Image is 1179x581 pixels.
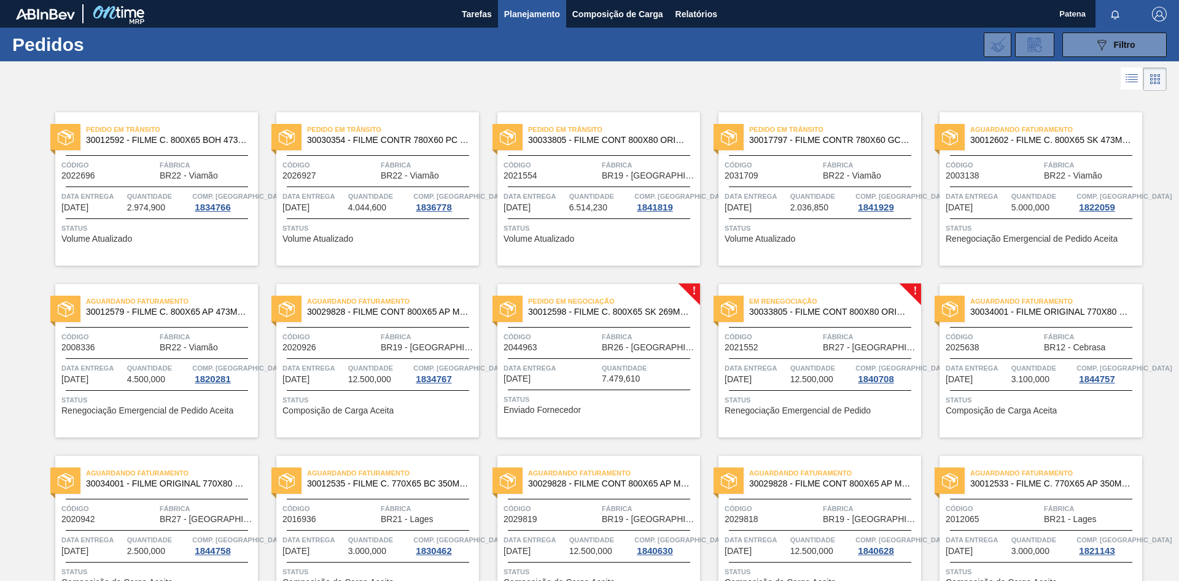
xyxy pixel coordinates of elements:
[1011,375,1049,384] span: 3.100,000
[528,479,690,488] span: 30029828 - FILME CONT 800X65 AP MP 473 C12 429
[61,190,124,202] span: Data Entrega
[504,190,566,202] span: Data Entrega
[749,123,921,136] span: Pedido em Trânsito
[381,331,476,343] span: Fábrica
[413,362,476,384] a: Comp. [GEOGRAPHIC_DATA]1834767
[282,566,476,578] span: Status
[282,222,476,234] span: Status
[946,171,979,180] span: 2003138
[602,362,697,374] span: Quantidade
[725,203,752,212] span: 02/10/2025
[160,515,255,524] span: BR27 - Nova Minas
[307,295,479,307] span: Aguardando Faturamento
[462,7,492,21] span: Tarefas
[1011,547,1049,556] span: 3.000,000
[282,515,316,524] span: 2016936
[282,534,345,546] span: Data Entrega
[1044,171,1102,180] span: BR22 - Viamão
[381,171,439,180] span: BR22 - Viamão
[946,343,979,352] span: 2025638
[602,343,697,352] span: BR26 - Uberlândia
[675,7,717,21] span: Relatórios
[790,375,833,384] span: 12.500,000
[721,301,737,317] img: status
[381,159,476,171] span: Fábrica
[749,467,921,479] span: Aguardando Faturamento
[413,534,476,556] a: Comp. [GEOGRAPHIC_DATA]1830462
[61,502,157,515] span: Código
[725,159,820,171] span: Código
[942,473,958,489] img: status
[348,375,391,384] span: 12.500,000
[942,129,958,145] img: status
[1011,203,1049,212] span: 5.000,000
[348,203,386,212] span: 4.044,600
[602,502,697,515] span: Fábrica
[1152,7,1167,21] img: Logout
[282,343,316,352] span: 2020926
[504,515,537,524] span: 2029819
[348,362,411,374] span: Quantidade
[504,343,537,352] span: 2044963
[823,159,918,171] span: Fábrica
[855,362,918,384] a: Comp. [GEOGRAPHIC_DATA]1840708
[984,33,1011,57] div: Importar Negociações dos Pedidos
[86,467,258,479] span: Aguardando Faturamento
[946,222,1139,234] span: Status
[192,546,233,556] div: 1844758
[61,203,88,212] span: 25/09/2025
[282,394,476,406] span: Status
[725,547,752,556] span: 14/10/2025
[942,301,958,317] img: status
[970,479,1132,488] span: 30012533 - FILME C. 770X65 AP 350ML C12 429
[700,284,921,437] a: !statusEm Renegociação30033805 - FILME CONT 800X80 ORIG 473 MP C12 429Código2021552FábricaBR27 - ...
[946,203,973,212] span: 06/10/2025
[61,362,124,374] span: Data Entrega
[823,331,918,343] span: Fábrica
[946,331,1041,343] span: Código
[1076,546,1117,556] div: 1821143
[413,374,454,384] div: 1834767
[282,375,309,384] span: 10/10/2025
[504,393,697,406] span: Status
[790,362,853,374] span: Quantidade
[86,307,248,317] span: 30012579 - FILME C. 800X65 AP 473ML C12 429
[307,479,469,488] span: 30012535 - FILME C. 770X65 BC 350ML C12 429
[790,547,833,556] span: 12.500,000
[282,203,309,212] span: 25/09/2025
[504,566,697,578] span: Status
[790,534,853,546] span: Quantidade
[1114,40,1135,50] span: Filtro
[855,202,896,212] div: 1841929
[307,123,479,136] span: Pedido em Trânsito
[258,284,479,437] a: statusAguardando Faturamento30029828 - FILME CONT 800X65 AP MP 473 C12 429Código2020926FábricaBR1...
[823,171,881,180] span: BR22 - Viamão
[282,331,378,343] span: Código
[970,307,1132,317] span: 30034001 - FILME ORIGINAL 770X80 350X12 MP
[58,473,74,489] img: status
[946,502,1041,515] span: Código
[258,112,479,266] a: statusPedido em Trânsito30030354 - FILME CONTR 780X60 PC LT350 NIV24Código2026927FábricaBR22 - Vi...
[569,534,632,546] span: Quantidade
[823,343,918,352] span: BR27 - Nova Minas
[279,301,295,317] img: status
[1076,202,1117,212] div: 1822059
[569,547,612,556] span: 12.500,000
[500,301,516,317] img: status
[1011,362,1074,374] span: Quantidade
[946,362,1008,374] span: Data Entrega
[970,467,1142,479] span: Aguardando Faturamento
[504,203,531,212] span: 26/09/2025
[282,171,316,180] span: 2026927
[16,9,75,20] img: TNhmsLtSVTkK8tSr43FrP2fwEKptu5GPRR3wAAAABJRU5ErkJggg==
[725,375,752,384] span: 13/10/2025
[61,566,255,578] span: Status
[946,547,973,556] span: 15/10/2025
[1076,534,1172,546] span: Comp. Carga
[725,406,871,415] span: Renegociação Emergencial de Pedido
[504,406,581,415] span: Enviado Fornecedor
[602,171,697,180] span: BR19 - Nova Rio
[946,375,973,384] span: 13/10/2025
[348,547,386,556] span: 3.000,000
[504,234,574,244] span: Volume Atualizado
